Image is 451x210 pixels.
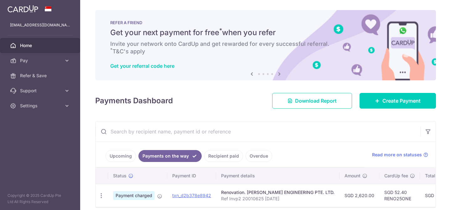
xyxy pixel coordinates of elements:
[246,150,272,162] a: Overdue
[110,28,421,38] h5: Get your next payment for free when you refer
[372,152,422,158] span: Read more on statuses
[95,10,436,80] img: RAF banner
[20,57,61,64] span: Pay
[172,193,211,198] a: txn_d2b378e8942
[8,5,38,13] img: CardUp
[221,196,334,202] p: Ref Invp2 20010625 [DATE]
[295,97,337,105] span: Download Report
[425,173,446,179] span: Total amt.
[204,150,243,162] a: Recipient paid
[167,168,216,184] th: Payment ID
[110,63,174,69] a: Get your referral code here
[411,191,445,207] iframe: Opens a widget where you can find more information
[345,173,360,179] span: Amount
[340,184,379,207] td: SGD 2,620.00
[106,150,136,162] a: Upcoming
[372,152,428,158] a: Read more on statuses
[110,20,421,25] p: REFER A FRIEND
[95,95,173,106] h4: Payments Dashboard
[96,121,421,142] input: Search by recipient name, payment id or reference
[360,93,436,109] a: Create Payment
[113,173,127,179] span: Status
[221,189,334,196] div: Renovation. [PERSON_NAME] ENGINEERING PTE. LTD.
[379,184,420,207] td: SGD 52.40 RENO25ONE
[382,97,421,105] span: Create Payment
[20,42,61,49] span: Home
[138,150,202,162] a: Payments on the way
[20,73,61,79] span: Refer & Save
[20,88,61,94] span: Support
[113,191,155,200] span: Payment charged
[10,22,70,28] p: [EMAIL_ADDRESS][DOMAIN_NAME]
[20,103,61,109] span: Settings
[384,173,408,179] span: CardUp fee
[216,168,340,184] th: Payment details
[110,40,421,55] h6: Invite your network onto CardUp and get rewarded for every successful referral. T&C's apply
[272,93,352,109] a: Download Report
